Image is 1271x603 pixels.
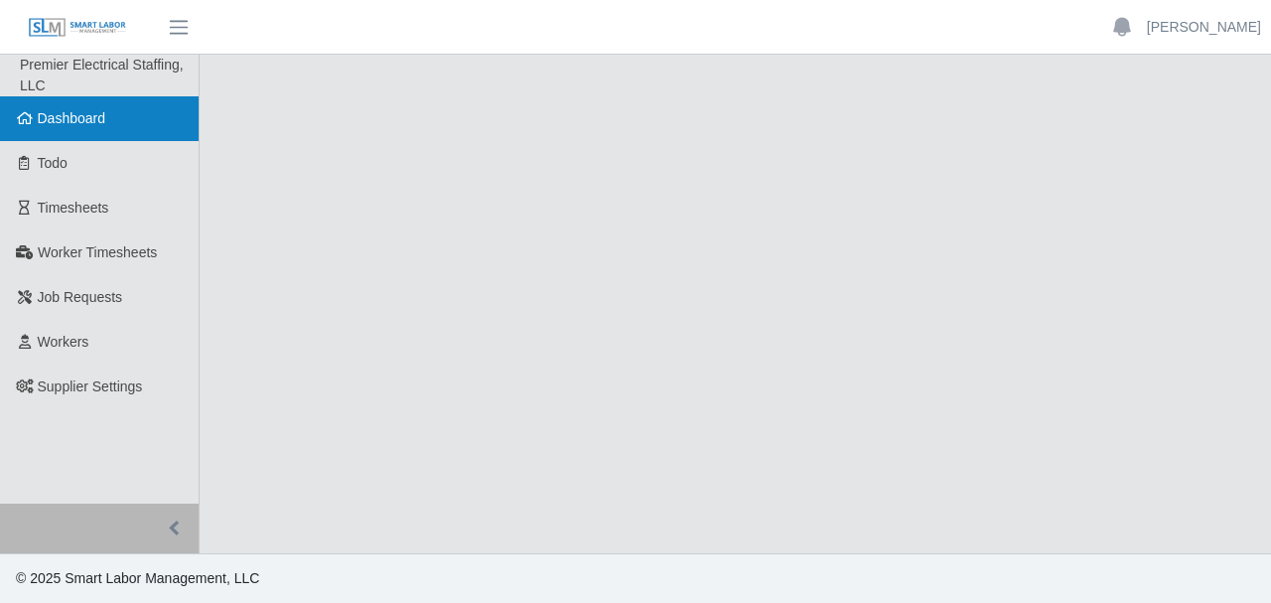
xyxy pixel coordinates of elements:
[16,570,259,586] span: © 2025 Smart Labor Management, LLC
[38,378,143,394] span: Supplier Settings
[28,17,127,39] img: SLM Logo
[1147,17,1261,38] a: [PERSON_NAME]
[20,57,184,93] span: Premier Electrical Staffing, LLC
[38,289,123,305] span: Job Requests
[38,155,68,171] span: Todo
[38,110,106,126] span: Dashboard
[38,334,89,350] span: Workers
[38,244,157,260] span: Worker Timesheets
[38,200,109,216] span: Timesheets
